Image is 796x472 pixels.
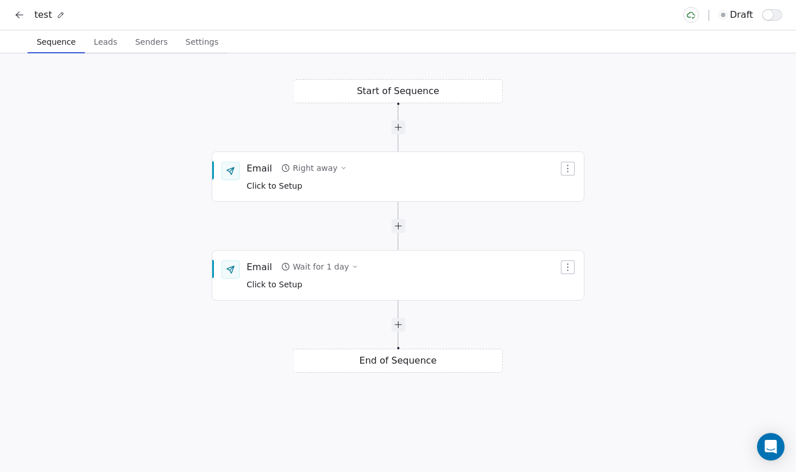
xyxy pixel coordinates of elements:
[212,250,584,301] div: EmailWait for 1 dayClick to Setup
[292,261,349,272] div: Wait for 1 day
[292,162,337,174] div: Right away
[294,349,503,373] div: End of Sequence
[247,162,272,174] div: Email
[294,79,503,103] div: Start of Sequence
[247,181,302,190] span: Click to Setup
[34,8,52,22] span: test
[181,34,223,50] span: Settings
[276,160,351,176] button: Right away
[32,34,80,50] span: Sequence
[757,433,785,461] div: Open Intercom Messenger
[247,260,272,273] div: Email
[247,280,302,289] span: Click to Setup
[131,34,173,50] span: Senders
[276,259,362,275] button: Wait for 1 day
[89,34,122,50] span: Leads
[730,8,753,22] span: draft
[212,151,584,202] div: EmailRight awayClick to Setup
